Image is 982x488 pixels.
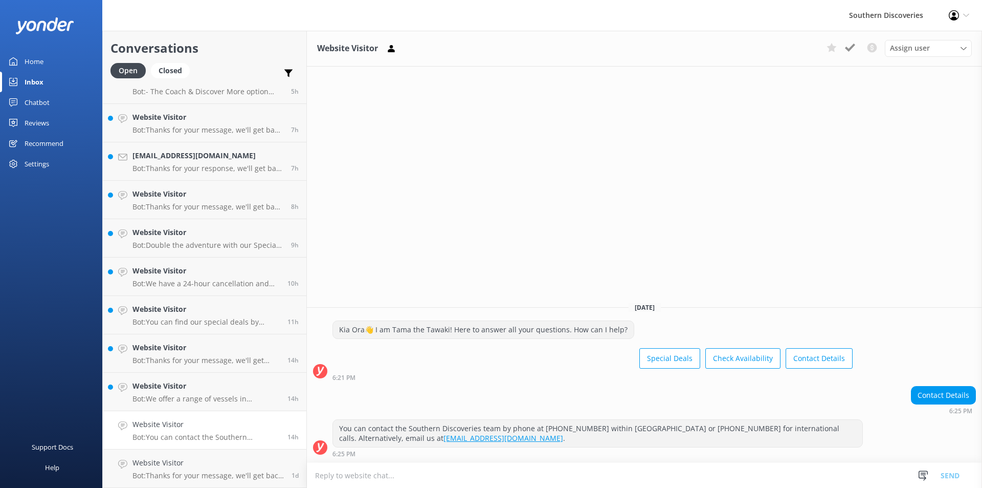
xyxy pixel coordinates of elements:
[332,375,355,381] strong: 6:21 PM
[911,387,975,404] div: Contact Details
[132,317,280,327] p: Bot: You can find our special deals by visiting [URL][DOMAIN_NAME].
[332,451,355,457] strong: 6:25 PM
[103,219,306,258] a: Website VisitorBot:Double the adventure with our Special Deals! Visit [URL][DOMAIN_NAME].9h
[103,411,306,450] a: Website VisitorBot:You can contact the Southern Discoveries team by phone at [PHONE_NUMBER] withi...
[25,72,43,92] div: Inbox
[132,279,280,288] p: Bot: We have a 24-hour cancellation and amendment policy. As long as you notify us more than 24 h...
[103,104,306,142] a: Website VisitorBot:Thanks for your message, we'll get back to you as soon as we can. You're also ...
[110,63,146,78] div: Open
[103,66,306,104] a: Website VisitorBot:- The Coach & Discover More option includes a longer Milford Sound cruise with...
[132,419,280,430] h4: Website Visitor
[132,227,283,238] h4: Website Visitor
[132,304,280,315] h4: Website Visitor
[32,437,73,457] div: Support Docs
[132,342,280,353] h4: Website Visitor
[291,202,299,211] span: Oct 08 2025 12:30am (UTC +13:00) Pacific/Auckland
[103,373,306,411] a: Website VisitorBot:We offer a range of vessels in [GEOGRAPHIC_DATA], with capacities ranging from...
[151,63,190,78] div: Closed
[132,87,283,96] p: Bot: - The Coach & Discover More option includes a longer Milford Sound cruise with an onboard ho...
[132,471,284,480] p: Bot: Thanks for your message, we'll get back to you as soon as we can. You're also welcome to kee...
[332,450,863,457] div: Oct 07 2025 06:25pm (UTC +13:00) Pacific/Auckland
[292,471,299,480] span: Oct 06 2025 10:13pm (UTC +13:00) Pacific/Auckland
[132,150,283,161] h4: [EMAIL_ADDRESS][DOMAIN_NAME]
[103,296,306,334] a: Website VisitorBot:You can find our special deals by visiting [URL][DOMAIN_NAME].11h
[25,51,43,72] div: Home
[885,40,972,56] div: Assign User
[287,317,299,326] span: Oct 07 2025 10:11pm (UTC +13:00) Pacific/Auckland
[132,241,283,250] p: Bot: Double the adventure with our Special Deals! Visit [URL][DOMAIN_NAME].
[151,65,195,76] a: Closed
[103,181,306,219] a: Website VisitorBot:Thanks for your message, we'll get back to you as soon as we can. You're also ...
[291,125,299,134] span: Oct 08 2025 02:13am (UTC +13:00) Pacific/Auckland
[25,92,50,113] div: Chatbot
[287,433,299,441] span: Oct 07 2025 06:25pm (UTC +13:00) Pacific/Auckland
[132,125,283,135] p: Bot: Thanks for your message, we'll get back to you as soon as we can. You're also welcome to kee...
[317,42,378,55] h3: Website Visitor
[103,258,306,296] a: Website VisitorBot:We have a 24-hour cancellation and amendment policy. As long as you notify us ...
[786,348,853,369] button: Contact Details
[287,394,299,403] span: Oct 07 2025 06:42pm (UTC +13:00) Pacific/Auckland
[890,43,930,54] span: Assign user
[629,303,661,312] span: [DATE]
[291,87,299,96] span: Oct 08 2025 03:43am (UTC +13:00) Pacific/Auckland
[287,279,299,288] span: Oct 07 2025 10:54pm (UTC +13:00) Pacific/Auckland
[287,356,299,365] span: Oct 07 2025 07:07pm (UTC +13:00) Pacific/Auckland
[103,450,306,488] a: Website VisitorBot:Thanks for your message, we'll get back to you as soon as we can. You're also ...
[132,433,280,442] p: Bot: You can contact the Southern Discoveries team by phone at [PHONE_NUMBER] within [GEOGRAPHIC_...
[103,334,306,373] a: Website VisitorBot:Thanks for your message, we'll get back to you as soon as we can. You're also ...
[25,113,49,133] div: Reviews
[332,374,853,381] div: Oct 07 2025 06:21pm (UTC +13:00) Pacific/Auckland
[291,164,299,173] span: Oct 08 2025 01:27am (UTC +13:00) Pacific/Auckland
[333,321,634,338] div: Kia Ora👋 I am Tama the Tawaki! Here to answer all your questions. How can I help?
[103,142,306,181] a: [EMAIL_ADDRESS][DOMAIN_NAME]Bot:Thanks for your response, we'll get back to you as soon as we can...
[132,394,280,404] p: Bot: We offer a range of vessels in [GEOGRAPHIC_DATA], with capacities ranging from 45 to 280 pas...
[15,17,74,34] img: yonder-white-logo.png
[132,380,280,392] h4: Website Visitor
[132,188,283,200] h4: Website Visitor
[132,164,283,173] p: Bot: Thanks for your response, we'll get back to you as soon as we can during opening hours.
[25,154,49,174] div: Settings
[443,433,563,443] a: [EMAIL_ADDRESS][DOMAIN_NAME]
[110,38,299,58] h2: Conversations
[639,348,700,369] button: Special Deals
[132,202,283,211] p: Bot: Thanks for your message, we'll get back to you as soon as we can. You're also welcome to kee...
[132,356,280,365] p: Bot: Thanks for your message, we'll get back to you as soon as we can. You're also welcome to kee...
[333,420,862,447] div: You can contact the Southern Discoveries team by phone at [PHONE_NUMBER] within [GEOGRAPHIC_DATA]...
[705,348,780,369] button: Check Availability
[949,408,972,414] strong: 6:25 PM
[110,65,151,76] a: Open
[911,407,976,414] div: Oct 07 2025 06:25pm (UTC +13:00) Pacific/Auckland
[132,457,284,469] h4: Website Visitor
[132,112,283,123] h4: Website Visitor
[291,241,299,249] span: Oct 08 2025 12:01am (UTC +13:00) Pacific/Auckland
[45,457,59,478] div: Help
[25,133,63,154] div: Recommend
[132,265,280,277] h4: Website Visitor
